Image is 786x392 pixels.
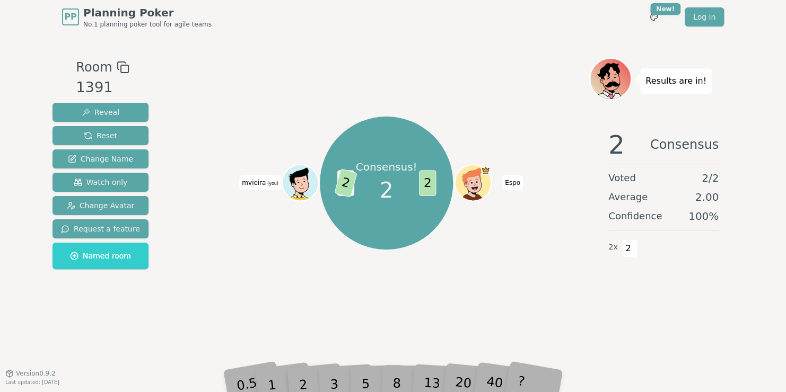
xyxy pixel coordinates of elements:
[239,175,281,190] span: Click to change your name
[53,243,149,269] button: Named room
[644,7,663,26] button: New!
[61,224,140,234] span: Request a feature
[380,174,393,206] span: 2
[53,103,149,122] button: Reveal
[355,159,417,174] p: Consensus!
[702,171,719,185] span: 2 / 2
[53,219,149,238] button: Request a feature
[83,5,212,20] span: Planning Poker
[5,379,59,385] span: Last updated: [DATE]
[67,200,135,211] span: Change Avatar
[650,132,719,157] span: Consensus
[53,173,149,192] button: Watch only
[74,177,128,188] span: Watch only
[608,209,662,224] span: Confidence
[685,7,724,26] a: Log in
[283,166,317,200] button: Click to change your avatar
[650,3,680,15] div: New!
[53,149,149,168] button: Change Name
[266,181,278,186] span: (you)
[5,369,56,378] button: Version0.9.2
[419,170,436,195] span: 2
[502,175,523,190] span: Click to change your name
[16,369,56,378] span: Version 0.9.2
[481,166,490,175] span: Espo is the host
[645,74,706,88] p: Results are in!
[608,190,648,204] span: Average
[334,168,357,198] span: 2
[70,251,131,261] span: Named room
[64,11,76,23] span: PP
[68,154,133,164] span: Change Name
[83,20,212,29] span: No.1 planning poker tool for agile teams
[62,5,212,29] a: PPPlanning PokerNo.1 planning poker tool for agile teams
[608,242,618,253] span: 2 x
[688,209,719,224] span: 100 %
[84,130,117,141] span: Reset
[76,77,129,99] div: 1391
[695,190,719,204] span: 2.00
[608,171,636,185] span: Voted
[76,58,112,77] span: Room
[608,132,625,157] span: 2
[53,196,149,215] button: Change Avatar
[82,107,119,118] span: Reveal
[53,126,149,145] button: Reset
[622,239,634,257] span: 2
